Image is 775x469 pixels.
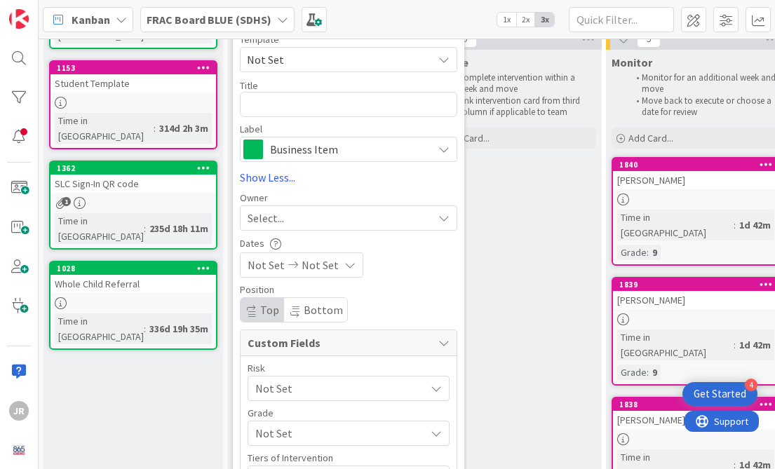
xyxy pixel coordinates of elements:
div: 9 [649,365,661,380]
span: 2x [516,13,535,27]
div: 9 [649,245,661,260]
div: 235d 18h 11m [146,221,212,236]
span: : [734,217,736,233]
span: Add Card... [445,132,490,144]
span: Top [260,303,279,317]
div: 1153Student Template [50,62,216,93]
a: Show Less... [240,169,457,186]
span: Select... [248,210,284,226]
span: Position [240,285,274,294]
span: Support [29,2,64,19]
div: Time in [GEOGRAPHIC_DATA] [55,113,154,144]
div: 1028Whole Child Referral [50,262,216,293]
div: 1362SLC Sign-In QR code [50,162,216,193]
div: 336d 19h 35m [146,321,212,337]
div: Time in [GEOGRAPHIC_DATA] [55,213,144,244]
div: 1d 42m [736,217,774,233]
div: Grade [617,365,647,380]
div: 4 [745,379,757,391]
span: 0 [453,31,477,48]
a: 1362SLC Sign-In QR codeTime in [GEOGRAPHIC_DATA]:235d 18h 11m [49,161,217,250]
div: 1028 [50,262,216,275]
div: Grade [248,408,450,418]
span: Custom Fields [248,334,431,351]
b: FRAC Board BLUE (SDHS) [147,13,271,27]
span: Bottom [304,303,343,317]
span: Owner [240,193,268,203]
div: 314d 2h 3m [156,121,212,136]
img: avatar [9,440,29,460]
div: JR [9,401,29,421]
div: 1028 [57,264,216,273]
li: Complete intervention within a week and move [445,72,594,95]
span: 5 [637,31,661,48]
span: Not Set [255,379,418,398]
span: : [734,337,736,353]
span: Monitor [612,55,652,69]
span: Not Set [247,50,422,69]
span: 1 [62,197,71,206]
div: Time in [GEOGRAPHIC_DATA] [617,210,734,240]
span: Template [240,34,279,44]
span: Business Item [270,140,426,159]
span: 3x [535,13,554,27]
div: 1d 42m [736,337,774,353]
li: Link intervention card from third column if applicable to team [445,95,594,118]
div: Student Template [50,74,216,93]
div: 1153 [57,63,216,73]
span: Not Set [248,257,285,273]
div: Risk [248,363,450,373]
div: 1153 [50,62,216,74]
img: Visit kanbanzone.com [9,9,29,29]
span: : [144,221,146,236]
label: Title [240,79,258,92]
a: 1153Student TemplateTime in [GEOGRAPHIC_DATA]:314d 2h 3m [49,60,217,149]
span: Not Set [255,423,418,443]
div: Time in [GEOGRAPHIC_DATA] [55,313,144,344]
div: Grade [617,245,647,260]
input: Quick Filter... [569,7,674,32]
div: Whole Child Referral [50,275,216,293]
div: Time in [GEOGRAPHIC_DATA] [617,329,734,360]
span: Kanban [72,11,110,28]
a: 1028Whole Child ReferralTime in [GEOGRAPHIC_DATA]:336d 19h 35m [49,261,217,350]
span: Not Set [302,257,339,273]
div: 1362 [50,162,216,175]
span: : [154,121,156,136]
span: : [144,321,146,337]
div: Open Get Started checklist, remaining modules: 4 [682,382,757,406]
div: 1362 [57,163,216,173]
div: SLC Sign-In QR code [50,175,216,193]
div: Get Started [694,387,746,401]
span: : [647,245,649,260]
span: 1x [497,13,516,27]
span: Dates [240,238,264,248]
span: Label [240,124,262,134]
div: Tiers of Intervention [248,453,450,463]
span: : [647,365,649,380]
span: Add Card... [628,132,673,144]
